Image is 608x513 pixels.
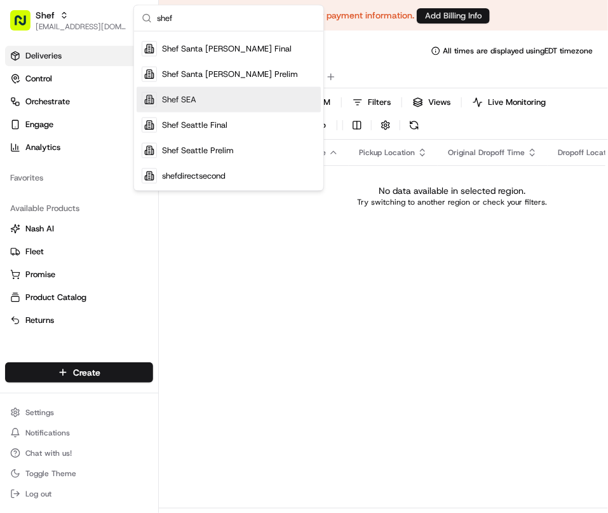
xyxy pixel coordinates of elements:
[162,120,227,131] span: Shef Seattle Final
[5,424,153,442] button: Notifications
[443,46,593,56] span: All times are displayed using EDT timezone
[216,125,231,140] button: Start new chat
[5,5,132,36] button: Shef[EMAIL_ADDRESS][DOMAIN_NAME]
[5,264,153,285] button: Promise
[162,94,196,106] span: Shef SEA
[25,315,54,326] span: Returns
[25,50,62,62] span: Deliveries
[36,22,126,32] button: [EMAIL_ADDRESS][DOMAIN_NAME]
[8,179,102,202] a: 📗Knowledge Base
[5,242,153,262] button: Fleet
[10,223,148,235] a: Nash AI
[379,184,526,197] p: No data available in selected region.
[25,469,76,479] span: Toggle Theme
[13,13,38,38] img: Nash
[358,197,548,207] p: Try switching to another region or check your filters.
[428,97,450,108] span: Views
[407,93,456,111] button: Views
[102,179,209,202] a: 💻API Documentation
[5,485,153,503] button: Log out
[13,186,23,196] div: 📗
[488,97,546,108] span: Live Monitoring
[107,186,118,196] div: 💻
[25,142,60,153] span: Analytics
[368,97,391,108] span: Filters
[467,93,551,111] button: Live Monitoring
[33,82,229,95] input: Got a question? Start typing here...
[359,147,415,158] span: Pickup Location
[10,246,148,257] a: Fleet
[25,184,97,197] span: Knowledge Base
[5,198,153,219] div: Available Products
[347,93,396,111] button: Filters
[36,9,55,22] button: Shef
[5,444,153,462] button: Chat with us!
[126,215,154,225] span: Pylon
[5,465,153,482] button: Toggle Theme
[10,269,148,280] a: Promise
[134,32,323,191] div: Suggestions
[5,137,153,158] a: Analytics
[25,223,54,235] span: Nash AI
[73,366,100,379] span: Create
[13,51,231,71] p: Welcome 👋
[448,147,525,158] span: Original Dropoff Time
[25,292,86,303] span: Product Catalog
[157,6,316,31] input: Search...
[5,114,153,135] button: Engage
[13,121,36,144] img: 1736555255976-a54dd68f-1ca7-489b-9aae-adbdc363a1c4
[25,246,44,257] span: Fleet
[10,315,148,326] a: Returns
[5,219,153,239] button: Nash AI
[5,92,153,112] button: Orchestrate
[162,170,226,182] span: shefdirectsecond
[162,145,234,156] span: Shef Seattle Prelim
[120,184,204,197] span: API Documentation
[25,96,70,107] span: Orchestrate
[5,69,153,89] button: Control
[25,407,54,418] span: Settings
[90,215,154,225] a: Powered byPylon
[43,121,208,134] div: Start new chat
[162,69,298,80] span: Shef Santa [PERSON_NAME] Prelim
[25,428,70,438] span: Notifications
[5,46,153,66] a: Deliveries
[43,134,161,144] div: We're available if you need us!
[417,8,490,24] button: Add Billing Info
[10,292,148,303] a: Product Catalog
[25,448,72,458] span: Chat with us!
[405,116,423,134] button: Refresh
[162,43,292,55] span: Shef Santa [PERSON_NAME] Final
[5,404,153,421] button: Settings
[25,489,51,499] span: Log out
[5,287,153,308] button: Product Catalog
[25,269,55,280] span: Promise
[5,362,153,383] button: Create
[25,119,53,130] span: Engage
[5,168,153,188] div: Favorites
[5,310,153,331] button: Returns
[25,73,52,85] span: Control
